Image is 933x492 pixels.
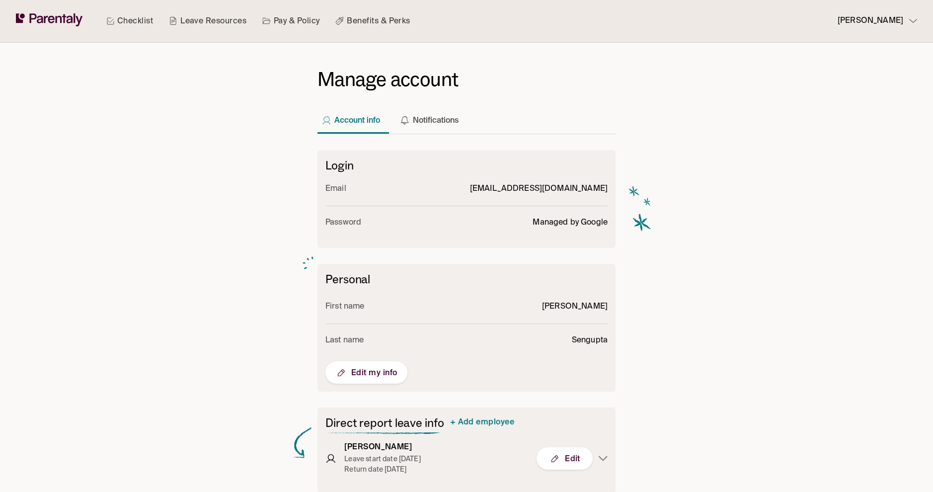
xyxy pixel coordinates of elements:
[450,416,514,429] a: + Add employee
[838,14,903,28] p: [PERSON_NAME]
[572,334,608,347] p: Sengupta
[549,453,580,465] span: Edit
[317,68,616,92] h1: Manage account
[317,98,388,134] button: Account info
[325,415,444,430] h2: Direct report leave info
[537,447,593,470] button: Edit
[344,442,420,453] h3: [PERSON_NAME]
[325,334,364,347] p: Last name
[325,216,361,230] p: Password
[396,98,466,134] button: Notifications
[325,182,346,196] p: Email
[344,454,420,465] p: Leave start date [DATE]
[344,465,420,475] p: Return date [DATE]
[325,272,608,286] h6: Personal
[470,182,608,196] p: [EMAIL_ADDRESS][DOMAIN_NAME]
[542,300,608,314] p: [PERSON_NAME]
[335,367,397,379] span: Edit my info
[325,158,608,172] h2: Login
[325,432,608,486] button: [PERSON_NAME]Leave start date [DATE]Return date [DATE]Edit
[533,216,608,230] p: Managed by Google
[325,300,365,314] p: First name
[450,418,514,426] span: + Add employee
[325,361,407,384] button: Edit my info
